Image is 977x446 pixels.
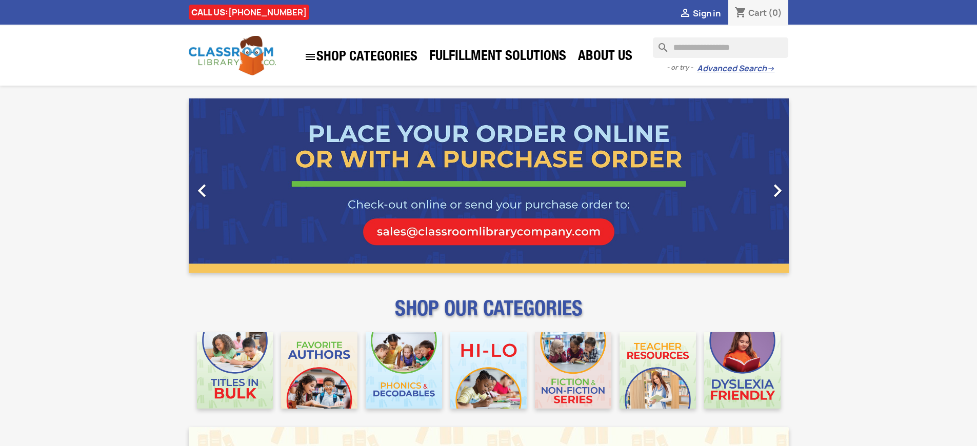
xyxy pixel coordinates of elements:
i: shopping_cart [734,7,747,19]
img: CLC_Phonics_And_Decodables_Mobile.jpg [366,332,442,409]
i:  [765,178,790,204]
i: search [653,37,665,50]
a: Fulfillment Solutions [424,47,571,68]
a: Next [699,98,789,273]
span: Cart [748,7,767,18]
img: CLC_Teacher_Resources_Mobile.jpg [620,332,696,409]
span: (0) [768,7,782,18]
i:  [189,178,215,204]
img: Classroom Library Company [189,36,276,75]
a: SHOP CATEGORIES [299,46,423,68]
a: Advanced Search→ [697,64,774,74]
i:  [679,8,691,20]
a: About Us [573,47,637,68]
a: [PHONE_NUMBER] [228,7,307,18]
i:  [304,51,316,63]
img: CLC_Fiction_Nonfiction_Mobile.jpg [535,332,611,409]
span: → [767,64,774,74]
input: Search [653,37,788,58]
span: - or try - [667,63,697,73]
img: CLC_Bulk_Mobile.jpg [197,332,273,409]
ul: Carousel container [189,98,789,273]
a: Previous [189,98,279,273]
p: SHOP OUR CATEGORIES [189,306,789,324]
img: CLC_Dyslexia_Mobile.jpg [704,332,781,409]
span: Sign in [693,8,721,19]
a:  Sign in [679,8,721,19]
img: CLC_HiLo_Mobile.jpg [450,332,527,409]
img: CLC_Favorite_Authors_Mobile.jpg [281,332,357,409]
div: CALL US: [189,5,309,20]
